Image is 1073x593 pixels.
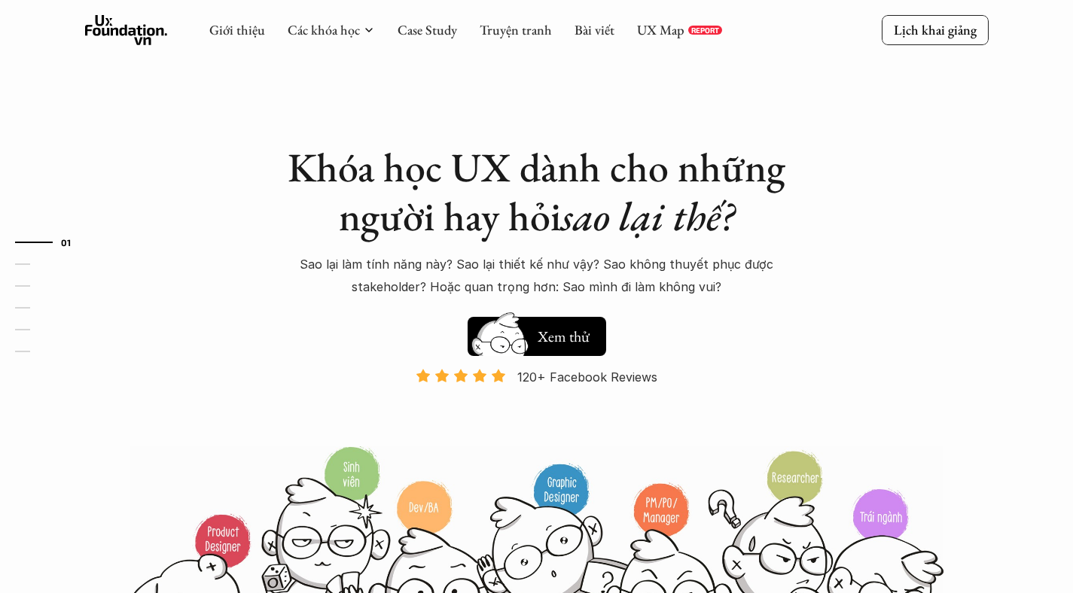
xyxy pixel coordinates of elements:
[480,21,552,38] a: Truyện tranh
[575,21,614,38] a: Bài viết
[209,21,265,38] a: Giới thiệu
[15,233,87,251] a: 01
[561,190,734,242] em: sao lại thế?
[273,143,800,241] h1: Khóa học UX dành cho những người hay hỏi
[398,21,457,38] a: Case Study
[468,309,606,356] a: Xem thử
[403,368,671,444] a: 120+ Facebook Reviews
[691,26,719,35] p: REPORT
[882,15,989,44] a: Lịch khai giảng
[288,21,360,38] a: Các khóa học
[894,21,977,38] p: Lịch khai giảng
[273,253,800,299] p: Sao lại làm tính năng này? Sao lại thiết kế như vậy? Sao không thuyết phục được stakeholder? Hoặc...
[61,236,72,247] strong: 01
[517,366,657,388] p: 120+ Facebook Reviews
[637,21,684,38] a: UX Map
[535,326,591,347] h5: Xem thử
